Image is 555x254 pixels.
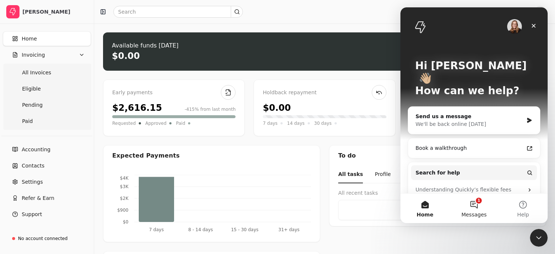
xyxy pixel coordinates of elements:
[4,65,89,80] a: All Invoices
[123,219,128,225] tspan: $0
[176,120,185,127] span: Paid
[112,41,178,50] div: Available funds [DATE]
[22,162,45,170] span: Contacts
[263,101,291,114] div: $0.00
[120,184,129,189] tspan: $3K
[3,158,91,173] a: Contacts
[263,89,386,97] div: Holdback repayment
[22,117,33,125] span: Paid
[534,6,546,18] button: A
[231,227,259,232] tspan: 15 - 30 days
[4,114,89,128] a: Paid
[3,31,91,46] a: Home
[375,166,391,183] button: Profile
[22,101,43,109] span: Pending
[18,235,68,242] div: No account connected
[329,145,546,166] div: To do
[22,8,88,15] div: [PERSON_NAME]
[338,166,363,183] button: All tasks
[112,89,236,97] div: Early payments
[3,232,91,245] a: No account connected
[117,208,128,213] tspan: $900
[4,81,89,96] a: Eligible
[344,206,531,214] div: All caught up! No new tasks.
[149,227,164,232] tspan: 7 days
[287,120,304,127] span: 14 days
[22,146,50,154] span: Accounting
[22,35,37,43] span: Home
[188,227,213,232] tspan: 8 - 14 days
[278,227,299,232] tspan: 31+ days
[22,178,43,186] span: Settings
[112,101,162,114] div: $2,616.15
[400,7,548,223] iframe: Intercom live chat
[22,85,41,93] span: Eligible
[3,207,91,222] button: Support
[112,50,140,62] div: $0.00
[4,98,89,112] a: Pending
[530,229,548,247] iframe: Intercom live chat
[3,174,91,189] a: Settings
[112,151,180,160] div: Expected Payments
[3,47,91,62] button: Invoicing
[22,194,54,202] span: Refer & Earn
[338,189,537,197] div: All recent tasks
[3,142,91,157] a: Accounting
[113,6,243,18] input: Search
[3,191,91,205] button: Refer & Earn
[120,196,129,201] tspan: $2K
[120,176,129,181] tspan: $4K
[112,120,136,127] span: Requested
[185,106,236,113] div: -415% from last month
[314,120,332,127] span: 30 days
[22,211,42,218] span: Support
[22,69,51,77] span: All Invoices
[145,120,167,127] span: Approved
[22,51,45,59] span: Invoicing
[263,120,277,127] span: 7 days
